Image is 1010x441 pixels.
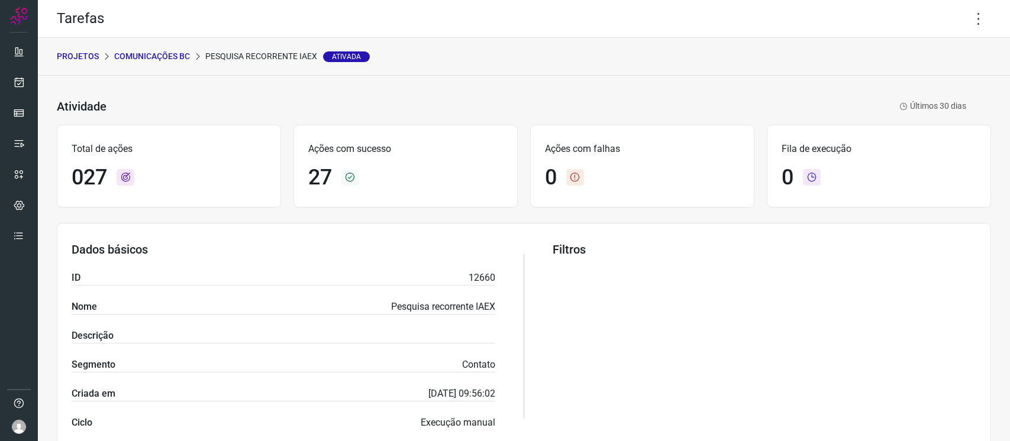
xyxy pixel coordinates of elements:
[72,242,495,257] h3: Dados básicos
[308,142,503,156] p: Ações com sucesso
[72,300,97,314] label: Nome
[782,165,793,190] h1: 0
[72,329,114,343] label: Descrição
[57,10,104,27] h2: Tarefas
[545,165,557,190] h1: 0
[421,416,495,430] p: Execução manual
[308,165,332,190] h1: 27
[553,242,976,257] h3: Filtros
[72,271,80,285] label: ID
[72,142,266,156] p: Total de ações
[469,271,495,285] p: 12660
[462,358,495,372] p: Contato
[72,165,107,190] h1: 027
[391,300,495,314] p: Pesquisa recorrente IAEX
[323,51,370,62] span: Ativada
[72,387,115,401] label: Criada em
[57,99,107,114] h3: Atividade
[545,142,740,156] p: Ações com falhas
[782,142,976,156] p: Fila de execução
[72,358,115,372] label: Segmento
[899,100,966,112] p: Últimos 30 dias
[12,420,26,434] img: avatar-user-boy.jpg
[205,50,370,63] p: Pesquisa recorrente IAEX
[57,50,99,63] p: PROJETOS
[10,7,28,25] img: Logo
[428,387,495,401] p: [DATE] 09:56:02
[114,50,190,63] p: Comunicações BC
[72,416,92,430] label: Ciclo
